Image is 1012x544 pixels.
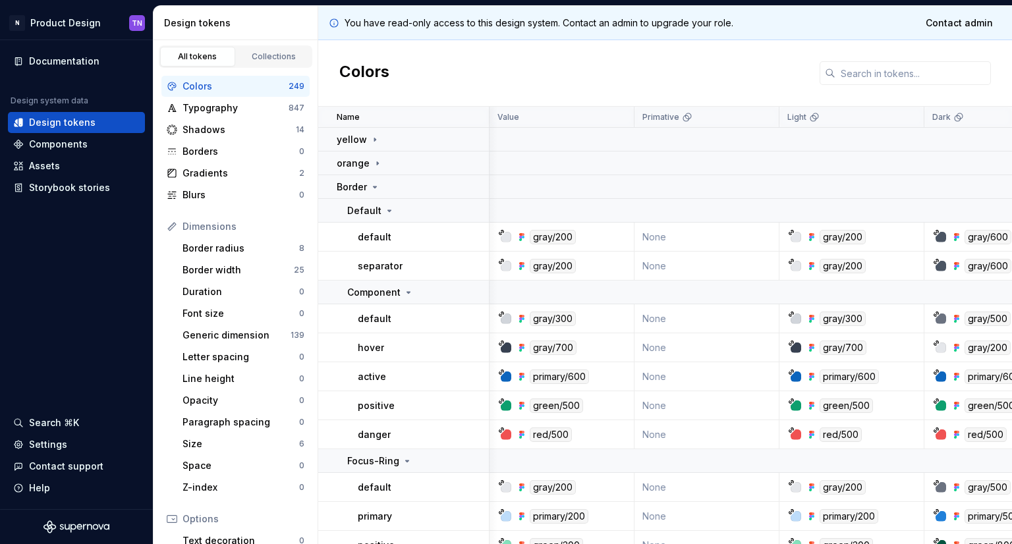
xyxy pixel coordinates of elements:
div: Design tokens [164,16,312,30]
a: Border radius8 [177,238,310,259]
div: Line height [183,372,299,385]
div: primary/200 [530,509,588,524]
div: Z-index [183,481,299,494]
td: None [634,333,779,362]
div: Blurs [183,188,299,202]
div: gray/300 [820,312,866,326]
div: 25 [294,265,304,275]
div: gray/200 [530,259,576,273]
div: red/500 [530,427,572,442]
a: Components [8,134,145,155]
p: Border [337,180,367,194]
a: Blurs0 [161,184,310,205]
div: Colors [183,80,289,93]
div: Generic dimension [183,329,291,342]
p: default [358,312,391,325]
div: Help [29,481,50,495]
a: Assets [8,155,145,177]
a: Borders0 [161,141,310,162]
div: 139 [291,330,304,340]
td: None [634,252,779,281]
div: Collections [241,51,307,62]
p: separator [358,259,403,273]
p: Component [347,286,401,299]
svg: Supernova Logo [43,520,109,533]
div: Letter spacing [183,350,299,364]
div: primary/200 [820,509,878,524]
div: gray/200 [530,230,576,244]
button: Search ⌘K [8,412,145,433]
a: Documentation [8,51,145,72]
a: Design tokens [8,112,145,133]
div: Documentation [29,55,99,68]
a: Font size0 [177,303,310,324]
a: Line height0 [177,368,310,389]
div: Design tokens [29,116,96,129]
div: 0 [299,146,304,157]
p: Primative [642,112,679,122]
div: gray/200 [820,230,866,244]
div: red/500 [965,427,1007,442]
p: Default [347,204,381,217]
div: Storybook stories [29,181,110,194]
p: hover [358,341,384,354]
div: 0 [299,482,304,493]
a: Colors249 [161,76,310,97]
div: 0 [299,190,304,200]
p: danger [358,428,391,441]
a: Size6 [177,433,310,454]
a: Generic dimension139 [177,325,310,346]
a: Paragraph spacing0 [177,412,310,433]
div: Contact support [29,460,103,473]
div: gray/200 [820,259,866,273]
p: active [358,370,386,383]
td: None [634,502,779,531]
div: green/500 [820,398,873,413]
td: None [634,362,779,391]
div: primary/600 [820,369,879,384]
div: 0 [299,308,304,319]
a: Gradients2 [161,163,310,184]
div: Settings [29,438,67,451]
p: positive [358,399,395,412]
a: Letter spacing0 [177,346,310,367]
div: 0 [299,460,304,471]
div: 0 [299,417,304,427]
div: 8 [299,243,304,254]
div: gray/200 [530,480,576,495]
div: Paragraph spacing [183,416,299,429]
div: N [9,15,25,31]
div: Shadows [183,123,296,136]
div: All tokens [165,51,231,62]
div: red/500 [820,427,862,442]
a: Storybook stories [8,177,145,198]
p: yellow [337,133,367,146]
div: 6 [299,439,304,449]
td: None [634,391,779,420]
div: Options [183,512,304,526]
div: Gradients [183,167,299,180]
div: Typography [183,101,289,115]
td: None [634,223,779,252]
td: None [634,304,779,333]
a: Shadows14 [161,119,310,140]
p: default [358,231,391,244]
td: None [634,473,779,502]
div: 0 [299,286,304,297]
p: Light [787,112,806,122]
p: Focus-Ring [347,454,399,468]
a: Space0 [177,455,310,476]
button: Help [8,477,145,499]
div: 249 [289,81,304,92]
a: Opacity0 [177,390,310,411]
input: Search in tokens... [835,61,991,85]
div: 2 [299,168,304,178]
p: primary [358,510,392,523]
td: None [634,420,779,449]
div: Border width [183,263,294,277]
p: default [358,481,391,494]
a: Duration0 [177,281,310,302]
div: Borders [183,145,299,158]
p: orange [337,157,370,170]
